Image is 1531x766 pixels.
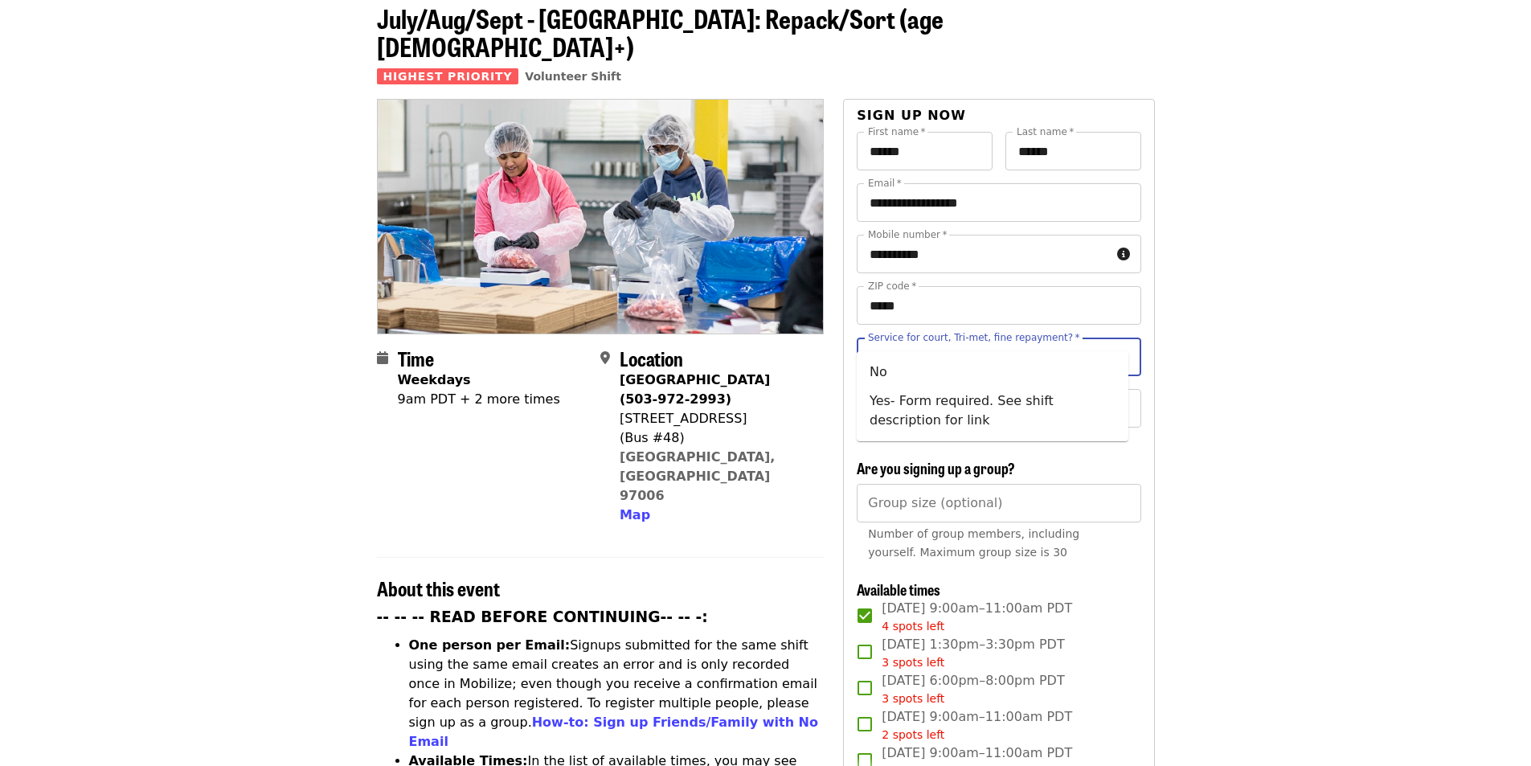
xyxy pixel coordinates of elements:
[882,620,944,633] span: 4 spots left
[620,506,650,525] button: Map
[409,636,825,752] li: Signups submitted for the same shift using the same email creates an error and is only recorded o...
[857,457,1015,478] span: Are you signing up a group?
[398,344,434,372] span: Time
[620,372,770,407] strong: [GEOGRAPHIC_DATA] (503-972-2993)
[377,608,708,625] strong: -- -- -- READ BEFORE CONTINUING-- -- -:
[1005,132,1141,170] input: Last name
[857,358,1128,387] li: No
[868,527,1079,559] span: Number of group members, including yourself. Maximum group size is 30
[868,333,1080,342] label: Service for court, Tri-met, fine repayment?
[882,635,1064,671] span: [DATE] 1:30pm–3:30pm PDT
[857,235,1110,273] input: Mobile number
[868,127,926,137] label: First name
[377,574,500,602] span: About this event
[378,100,824,333] img: July/Aug/Sept - Beaverton: Repack/Sort (age 10+) organized by Oregon Food Bank
[857,108,966,123] span: Sign up now
[1017,127,1074,137] label: Last name
[1092,346,1115,368] button: Clear
[857,183,1140,222] input: Email
[525,70,621,83] a: Volunteer Shift
[1117,247,1130,262] i: circle-info icon
[882,599,1072,635] span: [DATE] 9:00am–11:00am PDT
[620,507,650,522] span: Map
[868,281,916,291] label: ZIP code
[857,579,940,600] span: Available times
[620,449,776,503] a: [GEOGRAPHIC_DATA], [GEOGRAPHIC_DATA] 97006
[857,132,993,170] input: First name
[409,715,819,749] a: How-to: Sign up Friends/Family with No Email
[882,671,1064,707] span: [DATE] 6:00pm–8:00pm PDT
[620,344,683,372] span: Location
[409,637,571,653] strong: One person per Email:
[868,178,902,188] label: Email
[620,409,811,428] div: [STREET_ADDRESS]
[600,350,610,366] i: map-marker-alt icon
[857,387,1128,435] li: Yes- Form required. See shift description for link
[882,656,944,669] span: 3 spots left
[620,428,811,448] div: (Bus #48)
[377,350,388,366] i: calendar icon
[868,230,947,240] label: Mobile number
[857,286,1140,325] input: ZIP code
[882,728,944,741] span: 2 spots left
[398,372,471,387] strong: Weekdays
[1113,346,1136,368] button: Close
[882,707,1072,743] span: [DATE] 9:00am–11:00am PDT
[857,484,1140,522] input: [object Object]
[398,390,560,409] div: 9am PDT + 2 more times
[377,68,519,84] span: Highest Priority
[882,692,944,705] span: 3 spots left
